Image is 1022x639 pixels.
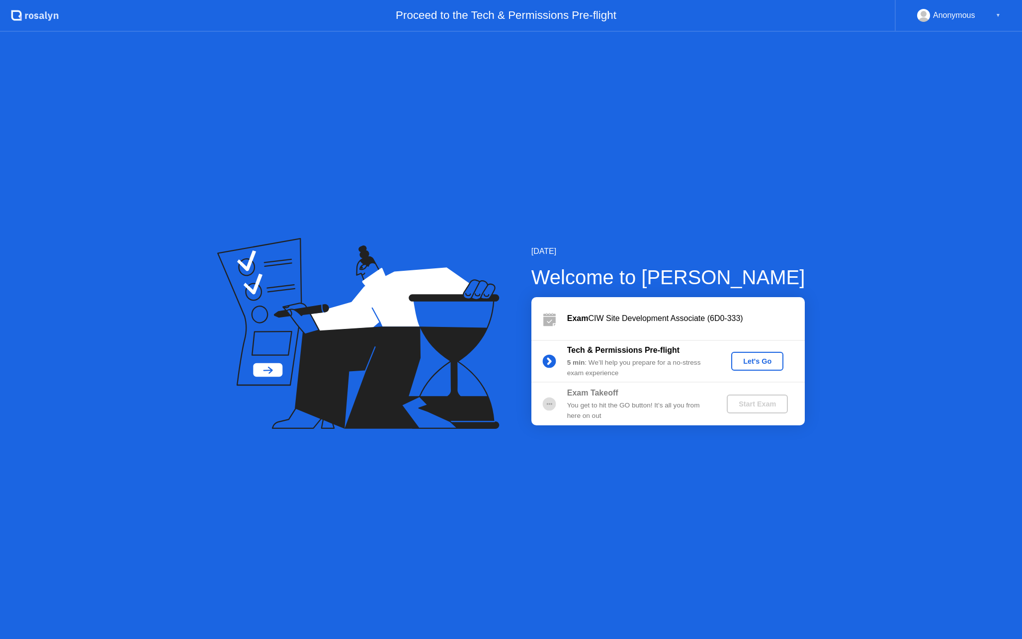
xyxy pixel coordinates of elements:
[567,358,710,378] div: : We’ll help you prepare for a no-stress exam experience
[567,314,589,322] b: Exam
[567,346,680,354] b: Tech & Permissions Pre-flight
[567,389,618,397] b: Exam Takeoff
[731,352,783,371] button: Let's Go
[735,357,779,365] div: Let's Go
[567,359,585,366] b: 5 min
[531,262,805,292] div: Welcome to [PERSON_NAME]
[531,245,805,257] div: [DATE]
[727,395,788,413] button: Start Exam
[567,313,805,324] div: CIW Site Development Associate (6D0-333)
[731,400,784,408] div: Start Exam
[567,400,710,421] div: You get to hit the GO button! It’s all you from here on out
[996,9,1001,22] div: ▼
[933,9,975,22] div: Anonymous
